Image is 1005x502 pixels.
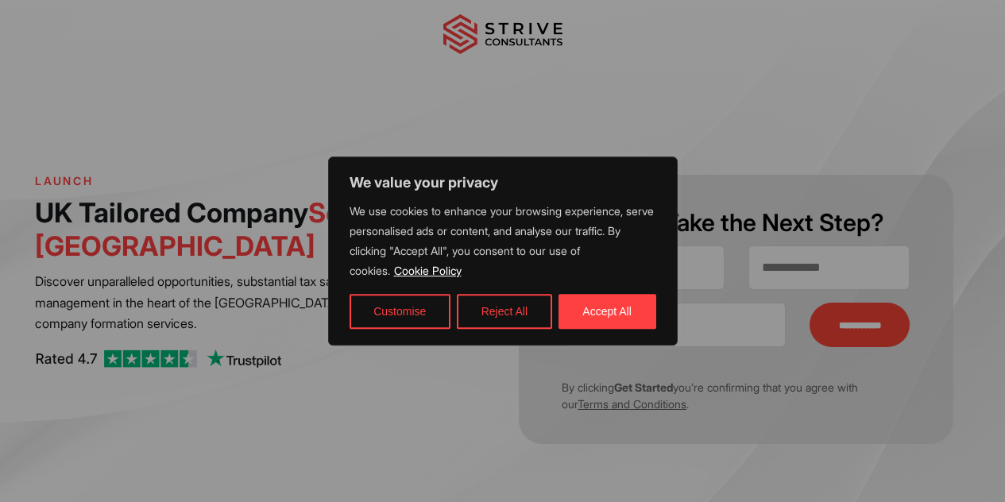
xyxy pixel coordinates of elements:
a: Cookie Policy [393,263,462,278]
div: We value your privacy [328,156,678,346]
button: Reject All [457,294,552,329]
button: Accept All [559,294,656,329]
p: We value your privacy [350,173,656,192]
p: We use cookies to enhance your browsing experience, serve personalised ads or content, and analys... [350,202,656,281]
button: Customise [350,294,450,329]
